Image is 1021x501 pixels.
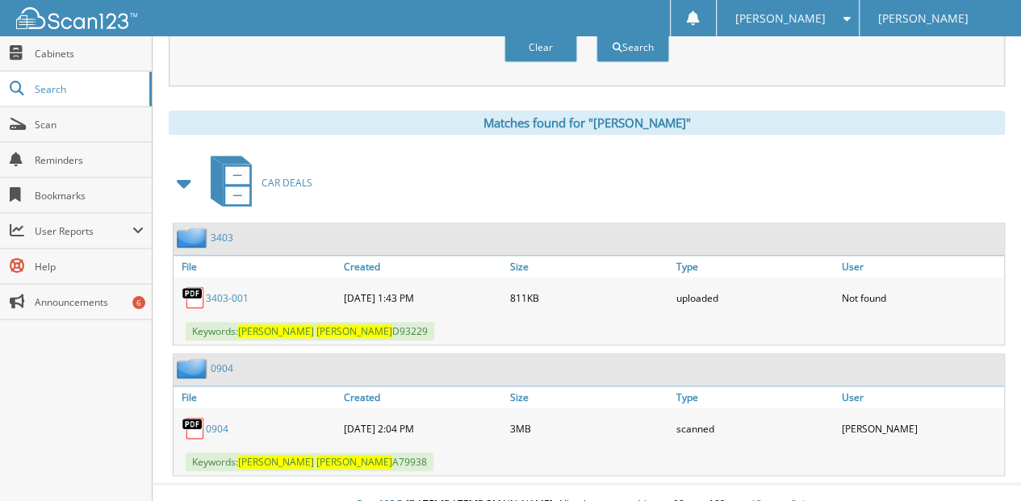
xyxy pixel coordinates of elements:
[201,151,312,215] a: CAR DEALS
[206,422,228,436] a: 0904
[186,453,433,471] span: Keywords: A79938
[174,256,340,278] a: File
[316,324,392,338] span: [PERSON_NAME]
[340,256,506,278] a: Created
[35,260,144,273] span: Help
[262,176,312,190] span: CAR DEALS
[506,256,672,278] a: Size
[506,412,672,445] div: 3MB
[340,386,506,408] a: Created
[340,282,506,314] div: [DATE] 1:43 PM
[838,386,1004,408] a: User
[506,282,672,314] div: 811KB
[316,455,392,469] span: [PERSON_NAME]
[35,82,141,96] span: Search
[35,47,144,61] span: Cabinets
[838,282,1004,314] div: Not found
[734,14,825,23] span: [PERSON_NAME]
[596,32,669,62] button: Search
[238,324,314,338] span: [PERSON_NAME]
[940,424,1021,501] iframe: Chat Widget
[132,296,145,309] div: 6
[35,153,144,167] span: Reminders
[672,386,838,408] a: Type
[504,32,577,62] button: Clear
[182,286,206,310] img: PDF.png
[35,295,144,309] span: Announcements
[211,361,233,375] a: 0904
[672,282,838,314] div: uploaded
[838,256,1004,278] a: User
[506,386,672,408] a: Size
[177,228,211,248] img: folder2.png
[206,291,249,305] a: 3403-001
[672,256,838,278] a: Type
[186,322,434,340] span: Keywords: D93229
[182,416,206,440] img: PDF.png
[16,7,137,29] img: scan123-logo-white.svg
[838,412,1004,445] div: [PERSON_NAME]
[211,231,233,244] a: 3403
[35,189,144,202] span: Bookmarks
[878,14,969,23] span: [PERSON_NAME]
[174,386,340,408] a: File
[35,118,144,132] span: Scan
[35,224,132,238] span: User Reports
[177,358,211,378] img: folder2.png
[340,412,506,445] div: [DATE] 2:04 PM
[238,455,314,469] span: [PERSON_NAME]
[169,111,1005,135] div: Matches found for "[PERSON_NAME]"
[672,412,838,445] div: scanned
